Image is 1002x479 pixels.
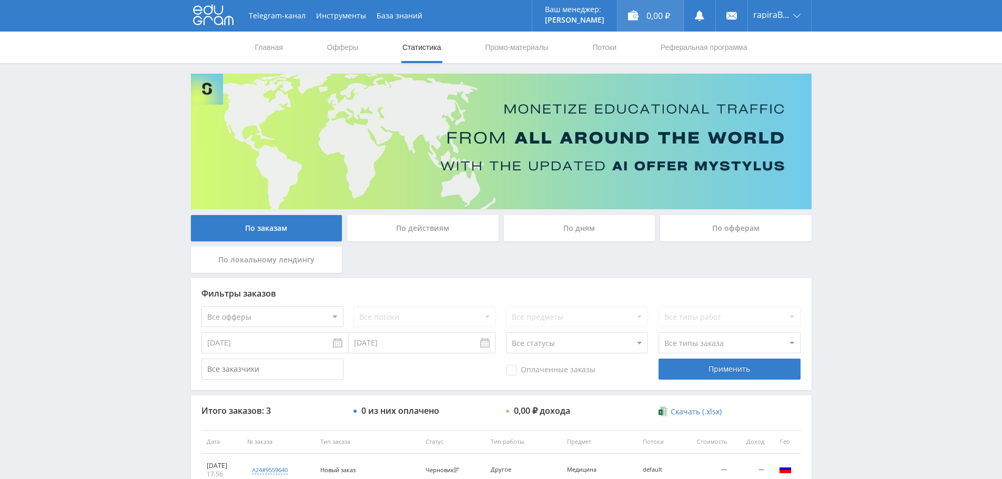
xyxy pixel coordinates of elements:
[732,430,770,454] th: Доход
[347,215,499,241] div: По действиям
[207,462,237,470] div: [DATE]
[679,430,732,454] th: Стоимость
[420,430,486,454] th: Статус
[484,32,549,63] a: Промо-материалы
[315,430,420,454] th: Тип заказа
[506,365,595,375] span: Оплаченные заказы
[426,467,462,474] div: Черновик
[201,406,343,415] div: Итого заказов: 3
[659,406,667,416] img: xlsx
[191,215,342,241] div: По заказам
[779,463,792,475] img: rus.png
[242,430,315,454] th: № заказа
[320,466,356,474] span: Новый заказ
[326,32,360,63] a: Офферы
[361,406,439,415] div: 0 из них оплачено
[191,74,812,209] img: Banner
[491,466,538,473] div: Другое
[643,466,674,473] div: default
[191,247,342,273] div: По локальному лендингу
[660,215,812,241] div: По офферам
[201,359,343,380] input: Все заказчики
[562,430,637,454] th: Предмет
[201,430,242,454] th: Дата
[207,470,237,478] div: 17:56
[591,32,618,63] a: Потоки
[485,430,561,454] th: Тип работы
[567,466,614,473] div: Медицина
[770,430,801,454] th: Гео
[254,32,284,63] a: Главная
[545,16,604,24] p: [PERSON_NAME]
[637,430,679,454] th: Потоки
[659,359,801,380] div: Применить
[252,466,288,474] div: a24#9559640
[401,32,442,63] a: Статистика
[753,11,790,19] span: rapiraBy44
[504,215,655,241] div: По дням
[514,406,570,415] div: 0,00 ₽ дохода
[660,32,748,63] a: Реферальная программа
[201,289,801,298] div: Фильтры заказов
[545,5,604,14] p: Ваш менеджер:
[659,406,722,417] a: Скачать (.xlsx)
[671,407,722,416] span: Скачать (.xlsx)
